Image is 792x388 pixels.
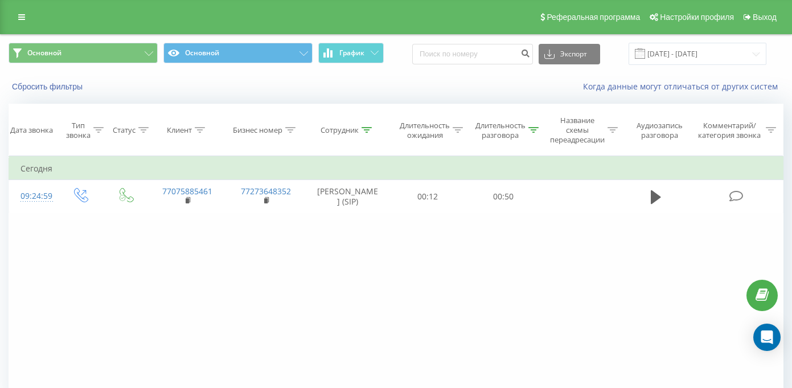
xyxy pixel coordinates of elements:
[20,185,46,207] div: 09:24:59
[475,121,526,140] div: Длительность разговора
[163,43,313,63] button: Основной
[27,48,61,58] span: Основной
[547,13,640,22] span: Реферальная программа
[66,121,91,140] div: Тип звонка
[241,186,291,197] a: 77273648352
[412,44,533,64] input: Поиск по номеру
[167,125,192,135] div: Клиент
[753,13,777,22] span: Выход
[10,125,53,135] div: Дата звонка
[113,125,136,135] div: Статус
[339,49,364,57] span: График
[9,43,158,63] button: Основной
[390,180,466,213] td: 00:12
[233,125,282,135] div: Бизнес номер
[400,121,450,140] div: Длительность ожидания
[321,125,359,135] div: Сотрудник
[305,180,390,213] td: [PERSON_NAME] (SIP)
[660,13,734,22] span: Настройки профиля
[583,81,783,92] a: Когда данные могут отличаться от других систем
[318,43,384,63] button: График
[539,44,600,64] button: Экспорт
[696,121,763,140] div: Комментарий/категория звонка
[9,157,783,180] td: Сегодня
[550,116,605,145] div: Название схемы переадресации
[162,186,212,197] a: 77075885461
[630,121,690,140] div: Аудиозапись разговора
[9,81,88,92] button: Сбросить фильтры
[465,180,541,213] td: 00:50
[753,324,781,351] div: Open Intercom Messenger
